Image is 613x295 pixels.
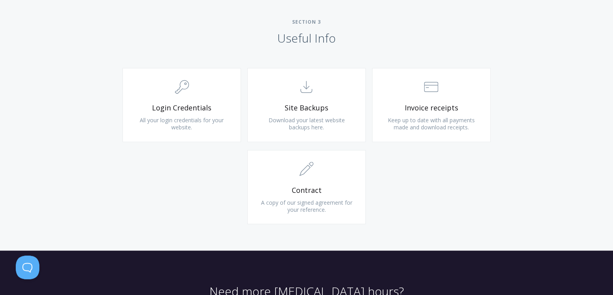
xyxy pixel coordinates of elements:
span: Download your latest website backups here. [268,116,344,131]
span: Site Backups [259,103,354,112]
a: Contract A copy of our signed agreement for your reference. [247,150,366,224]
span: Invoice receipts [384,103,478,112]
a: Login Credentials All your login credentials for your website. [122,68,241,142]
a: Invoice receipts Keep up to date with all payments made and download receipts. [372,68,491,142]
iframe: Toggle Customer Support [16,256,39,279]
span: Login Credentials [135,103,229,112]
span: Contract [259,185,354,194]
span: All your login credentials for your website. [140,116,224,131]
a: Site Backups Download your latest website backups here. [247,68,366,142]
span: Keep up to date with all payments made and download receipts. [388,116,475,131]
span: A copy of our signed agreement for your reference. [261,198,352,213]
